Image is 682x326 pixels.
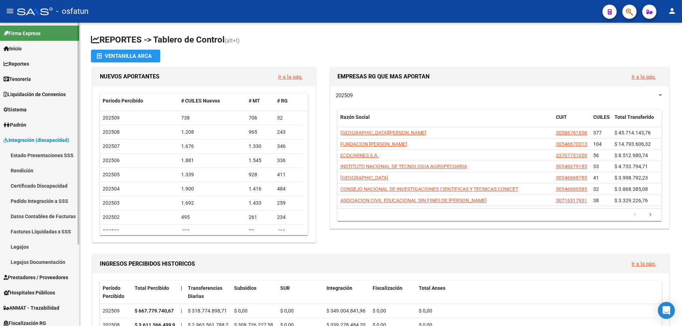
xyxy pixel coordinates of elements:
div: 1.881 [181,156,243,165]
span: $ 4.733.794,71 [615,164,648,169]
datatable-header-cell: Subsidios [231,281,277,304]
span: [GEOGRAPHIC_DATA] [340,175,388,181]
span: 30546668785 [556,175,587,181]
span: INSTITUTO NACIONAL DE TECNOLOGIA AGROPECUARIA [340,164,467,169]
div: 72 [249,227,271,236]
span: # RG [277,98,288,104]
span: Tesorería [4,75,31,83]
span: 30586761656 [556,130,587,136]
span: # CUILES Nuevos [181,98,220,104]
span: $ 0,00 [373,308,386,314]
span: Inicio [4,45,22,53]
span: 202504 [103,186,120,192]
div: Open Intercom Messenger [658,302,675,319]
span: Sistema [4,106,27,114]
datatable-header-cell: SUR [277,281,324,304]
div: 259 [277,199,300,207]
button: Ventanilla ARCA [91,50,160,62]
span: Integración [326,285,352,291]
span: CONSEJO NACIONAL DE INVESTIGACIONES CIENTIFICAS Y TECNICAS CONICET [340,186,518,192]
button: Ir a la pág. [626,257,662,270]
span: 202502 [103,214,120,220]
datatable-header-cell: | [178,281,185,304]
span: 202503 [103,200,120,206]
div: 346 [277,142,300,150]
button: Ir a la pág. [626,70,662,83]
datatable-header-cell: # MT [246,93,274,109]
button: Ir a la pág. [272,70,308,83]
span: ASOCIACION CIVIL EDUCACIONAL SIN FINES DE [PERSON_NAME] [340,198,487,203]
span: $ 0,00 [280,308,294,314]
a: go to next page [644,211,657,219]
div: 965 [249,128,271,136]
span: 30546670313 [556,141,587,147]
span: [GEOGRAPHIC_DATA][PERSON_NAME] [340,130,426,136]
div: 1.692 [181,199,243,207]
span: $ 8.512.980,74 [615,153,648,158]
span: Liquidación de Convenios [4,90,66,98]
span: 202508 [103,129,120,135]
div: 261 [249,213,271,221]
mat-icon: person [668,7,676,15]
datatable-header-cell: Período Percibido [100,93,178,109]
span: Transferencias Diarias [188,285,222,299]
datatable-header-cell: Total Transferido [612,110,661,133]
span: Razón Social [340,114,370,120]
span: 30716317931 [556,198,587,203]
datatable-header-cell: Transferencias Diarias [185,281,231,304]
span: Reportes [4,60,29,68]
div: 1.433 [249,199,271,207]
span: 30546679183 [556,164,587,169]
span: (alt+t) [224,37,240,44]
span: 41 [593,175,599,181]
span: Subsidios [234,285,256,291]
span: EMPRESAS RG QUE MAS APORTAN [337,73,429,80]
datatable-header-cell: CUILES [590,110,612,133]
strong: $ 667.779.740,67 [135,308,174,314]
div: 1.545 [249,156,271,165]
datatable-header-cell: Total Percibido [132,281,178,304]
datatable-header-cell: Fiscalización [370,281,416,304]
a: Ir a la pág. [278,74,303,80]
span: 38 [593,198,599,203]
datatable-header-cell: # CUILES Nuevos [178,93,246,109]
datatable-header-cell: Razón Social [337,110,553,133]
a: Ir a la pág. [632,261,656,267]
span: 377 [593,130,602,136]
span: FUNDACION [PERSON_NAME] [340,141,407,147]
span: 202505 [103,172,120,177]
span: 202507 [103,143,120,149]
div: 1.330 [249,142,271,150]
div: 202509 [103,307,129,315]
span: 33707751059 [556,153,587,158]
div: 234 [277,213,300,221]
div: 411 [277,227,300,236]
span: Firma Express [4,29,40,37]
span: ANMAT - Trazabilidad [4,304,59,312]
div: 484 [277,185,300,193]
div: 1.900 [181,185,243,193]
div: 336 [277,156,300,165]
a: go to previous page [628,211,642,219]
span: 202506 [103,158,120,163]
span: Total Anses [419,285,445,291]
span: $ 3.868.385,08 [615,186,648,192]
span: 33 [593,164,599,169]
div: 738 [181,114,243,122]
span: $ 3.998.792,23 [615,175,648,181]
span: Fiscalización [373,285,402,291]
span: 202509 [103,115,120,121]
datatable-header-cell: # RG [274,93,303,109]
div: 483 [181,227,243,236]
div: 1.208 [181,128,243,136]
span: $ 318.774.898,71 [188,308,227,314]
div: 243 [277,128,300,136]
span: Hospitales Públicos [4,289,55,297]
span: $ 0,00 [419,308,432,314]
span: 32 [593,186,599,192]
datatable-header-cell: CUIT [553,110,590,133]
div: 32 [277,114,300,122]
span: Padrón [4,121,26,129]
span: | [181,308,182,314]
span: CUILES [593,114,610,120]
